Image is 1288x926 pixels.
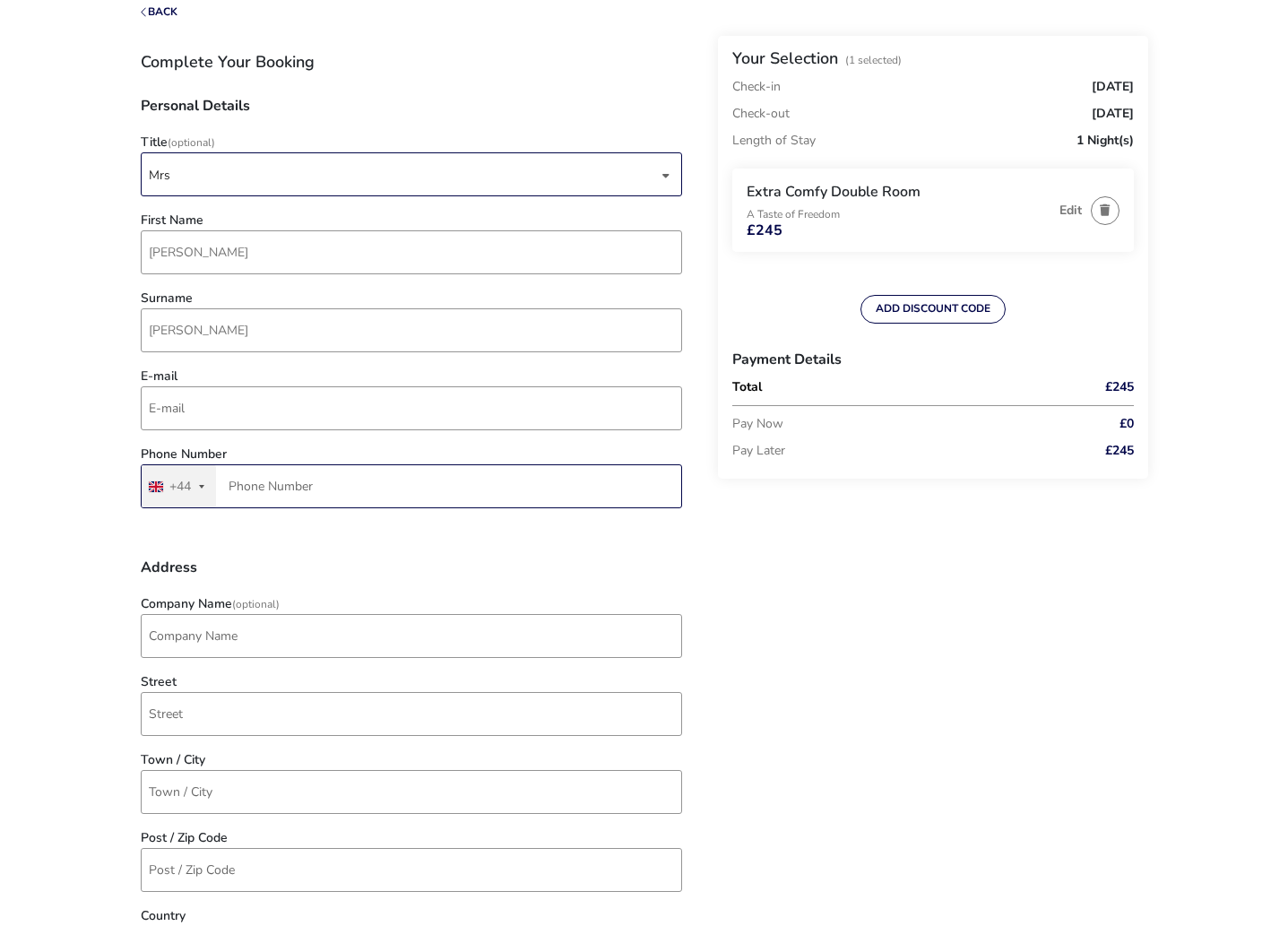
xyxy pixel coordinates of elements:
span: (Optional) [168,135,215,150]
p-dropdown: Title [141,167,682,184]
span: (Optional) [232,597,280,611]
span: [DATE] [1092,108,1134,120]
label: Title [141,136,215,149]
span: £245 [747,223,782,238]
p: Total [732,381,1053,394]
span: 1 Night(s) [1076,134,1134,147]
input: town [141,770,682,814]
h1: Complete Your Booking [141,54,682,70]
input: Phone Number [141,464,682,508]
span: £0 [1119,418,1134,430]
input: street [141,692,682,736]
input: surname [141,308,682,352]
input: company [141,614,682,658]
span: [DATE] [1092,81,1134,93]
button: ADD DISCOUNT CODE [860,295,1006,324]
input: email [141,386,682,430]
input: firstName [141,230,682,274]
button: Back [141,6,177,18]
button: Selected country [142,465,216,507]
label: Post / Zip Code [141,832,228,844]
p: Length of Stay [732,127,816,154]
label: Company Name [141,598,280,610]
label: Street [141,676,177,688]
label: Town / City [141,754,205,766]
h2: Your Selection [732,48,838,69]
span: [object Object] [149,153,658,195]
span: (1 Selected) [845,53,902,67]
label: Surname [141,292,193,305]
h3: Personal Details [141,99,682,127]
label: Country [141,910,186,922]
span: £245 [1105,445,1134,457]
button: Edit [1059,203,1082,217]
input: post [141,848,682,892]
p: Check-out [732,100,790,127]
div: Mrs [149,153,658,197]
p: Pay Now [732,411,1053,437]
label: Phone Number [141,448,227,461]
p: Check-in [732,81,781,93]
label: E-mail [141,370,177,383]
p: A Taste of Freedom [747,209,1050,220]
p: Pay Later [732,437,1053,464]
div: dropdown trigger [661,158,670,193]
h3: Payment Details [732,338,1134,381]
h3: Address [141,560,682,589]
span: £245 [1105,381,1134,394]
div: +44 [169,480,191,493]
h3: Extra Comfy Double Room [747,183,1050,202]
label: First Name [141,214,203,227]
